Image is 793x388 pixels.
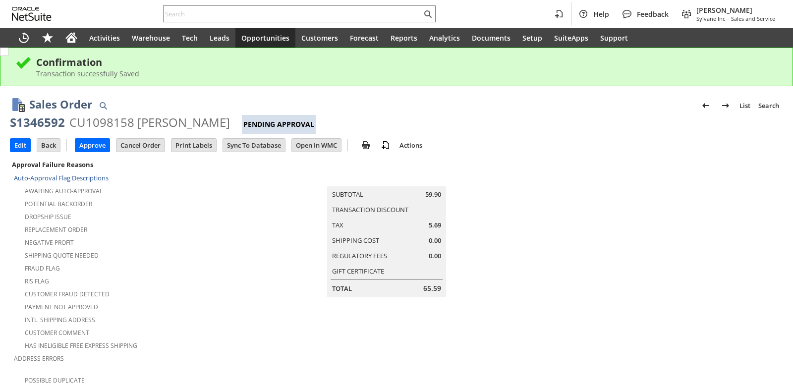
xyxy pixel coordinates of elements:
[332,205,408,214] a: Transaction Discount
[429,236,441,245] span: 0.00
[25,376,85,385] a: Possible Duplicate
[12,7,52,21] svg: logo
[29,96,92,112] h1: Sales Order
[176,28,204,48] a: Tech
[736,98,754,113] a: List
[593,9,609,19] span: Help
[422,8,434,20] svg: Search
[36,69,778,78] div: Transaction successfully Saved
[396,141,426,150] a: Actions
[65,32,77,44] svg: Home
[223,139,285,152] input: Sync To Database
[10,158,264,171] div: Approval Failure Reasons
[332,267,384,276] a: Gift Certificate
[83,28,126,48] a: Activities
[59,28,83,48] a: Home
[97,100,109,111] img: Quick Find
[210,33,229,43] span: Leads
[466,28,516,48] a: Documents
[25,225,87,234] a: Replacement Order
[380,139,392,151] img: add-record.svg
[332,251,387,260] a: Regulatory Fees
[696,15,725,22] span: Sylvane Inc
[25,213,71,221] a: Dropship Issue
[301,33,338,43] span: Customers
[25,341,137,350] a: Has Ineligible Free Express Shipping
[332,284,352,293] a: Total
[25,303,98,311] a: Payment not approved
[204,28,235,48] a: Leads
[25,238,74,247] a: Negative Profit
[25,290,110,298] a: Customer Fraud Detected
[332,221,343,229] a: Tax
[637,9,669,19] span: Feedback
[700,100,712,111] img: Previous
[18,32,30,44] svg: Recent Records
[116,139,165,152] input: Cancel Order
[37,139,60,152] input: Back
[75,139,110,152] input: Approve
[696,5,775,15] span: [PERSON_NAME]
[25,251,99,260] a: Shipping Quote Needed
[522,33,542,43] span: Setup
[332,190,363,199] a: Subtotal
[391,33,417,43] span: Reports
[235,28,295,48] a: Opportunities
[423,28,466,48] a: Analytics
[25,329,89,337] a: Customer Comment
[727,15,729,22] span: -
[36,55,778,69] div: Confirmation
[360,139,372,151] img: print.svg
[429,221,441,230] span: 5.69
[423,283,441,293] span: 65.59
[241,33,289,43] span: Opportunities
[25,316,95,324] a: Intl. Shipping Address
[42,32,54,44] svg: Shortcuts
[25,264,60,273] a: Fraud Flag
[132,33,170,43] span: Warehouse
[429,251,441,261] span: 0.00
[292,139,341,152] input: Open In WMC
[600,33,628,43] span: Support
[126,28,176,48] a: Warehouse
[548,28,594,48] a: SuiteApps
[350,33,379,43] span: Forecast
[720,100,732,111] img: Next
[14,173,109,182] a: Auto-Approval Flag Descriptions
[164,8,422,20] input: Search
[429,33,460,43] span: Analytics
[36,28,59,48] div: Shortcuts
[425,190,441,199] span: 59.90
[472,33,510,43] span: Documents
[754,98,783,113] a: Search
[242,115,316,134] div: Pending Approval
[332,236,379,245] a: Shipping Cost
[89,33,120,43] span: Activities
[554,33,588,43] span: SuiteApps
[182,33,198,43] span: Tech
[344,28,385,48] a: Forecast
[594,28,634,48] a: Support
[25,277,49,285] a: RIS flag
[25,200,92,208] a: Potential Backorder
[171,139,216,152] input: Print Labels
[516,28,548,48] a: Setup
[385,28,423,48] a: Reports
[295,28,344,48] a: Customers
[69,114,230,130] div: CU1098158 [PERSON_NAME]
[327,170,446,186] caption: Summary
[12,28,36,48] a: Recent Records
[14,354,64,363] a: Address Errors
[10,139,30,152] input: Edit
[10,114,65,130] div: S1346592
[25,187,103,195] a: Awaiting Auto-Approval
[731,15,775,22] span: Sales and Service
